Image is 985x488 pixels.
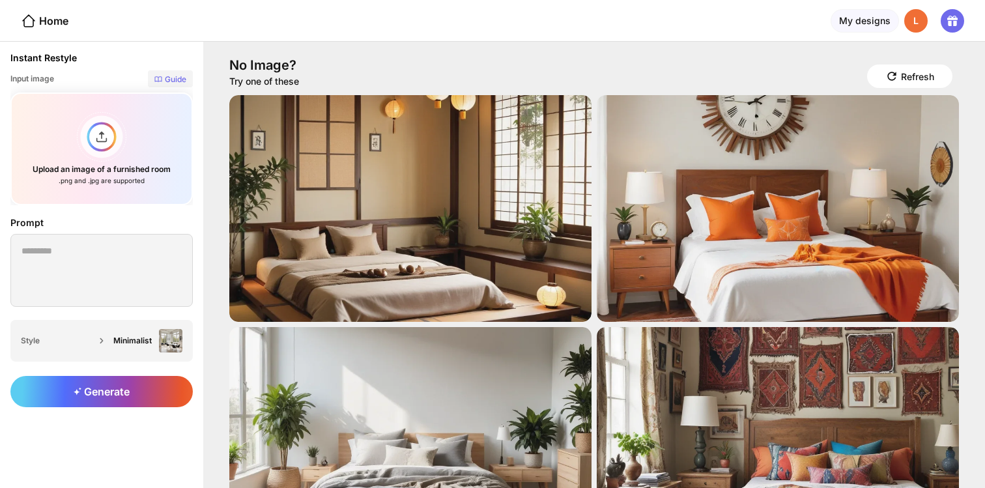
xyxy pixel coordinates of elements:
[21,336,95,345] div: Style
[229,95,592,322] img: bedroomImage1.jpg
[74,385,130,398] span: Generate
[10,216,193,230] div: Prompt
[165,74,186,85] div: Guide
[21,13,68,29] div: Home
[597,95,959,322] img: bedroomImage2.jpg
[10,52,77,64] div: Instant Restyle
[901,71,934,82] div: Refresh
[229,57,299,73] div: No Image?
[113,336,154,345] div: Minimalist
[904,9,928,33] div: L
[831,9,899,33] div: My designs
[229,76,299,87] div: Try one of these
[10,70,193,87] div: Input image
